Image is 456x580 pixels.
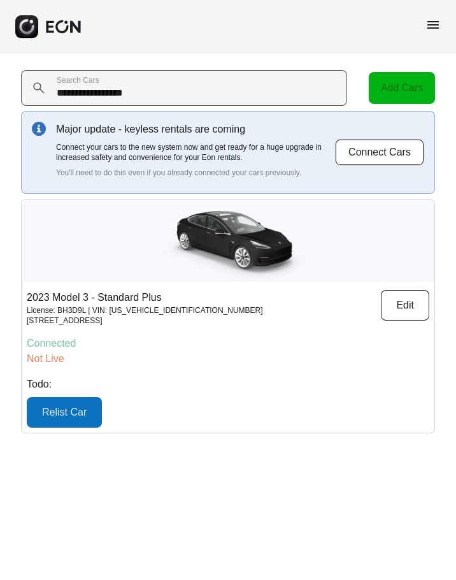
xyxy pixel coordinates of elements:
p: 2023 Model 3 - Standard Plus [27,290,263,305]
button: Edit [381,290,429,321]
button: Connect Cars [335,139,424,166]
p: Not Live [27,351,429,366]
p: Connected [27,336,429,351]
p: Major update - keyless rentals are coming [56,122,335,137]
p: Todo: [27,377,429,392]
button: Relist Car [27,397,102,428]
span: menu [425,17,441,33]
label: Search Cars [57,75,99,85]
img: car [145,199,311,282]
p: License: BH3D9L | VIN: [US_VEHICLE_IDENTIFICATION_NUMBER] [27,305,263,315]
img: info [32,122,46,136]
p: [STREET_ADDRESS] [27,315,263,326]
p: Connect your cars to the new system now and get ready for a huge upgrade in increased safety and ... [56,142,335,163]
p: You'll need to do this even if you already connected your cars previously. [56,168,335,178]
